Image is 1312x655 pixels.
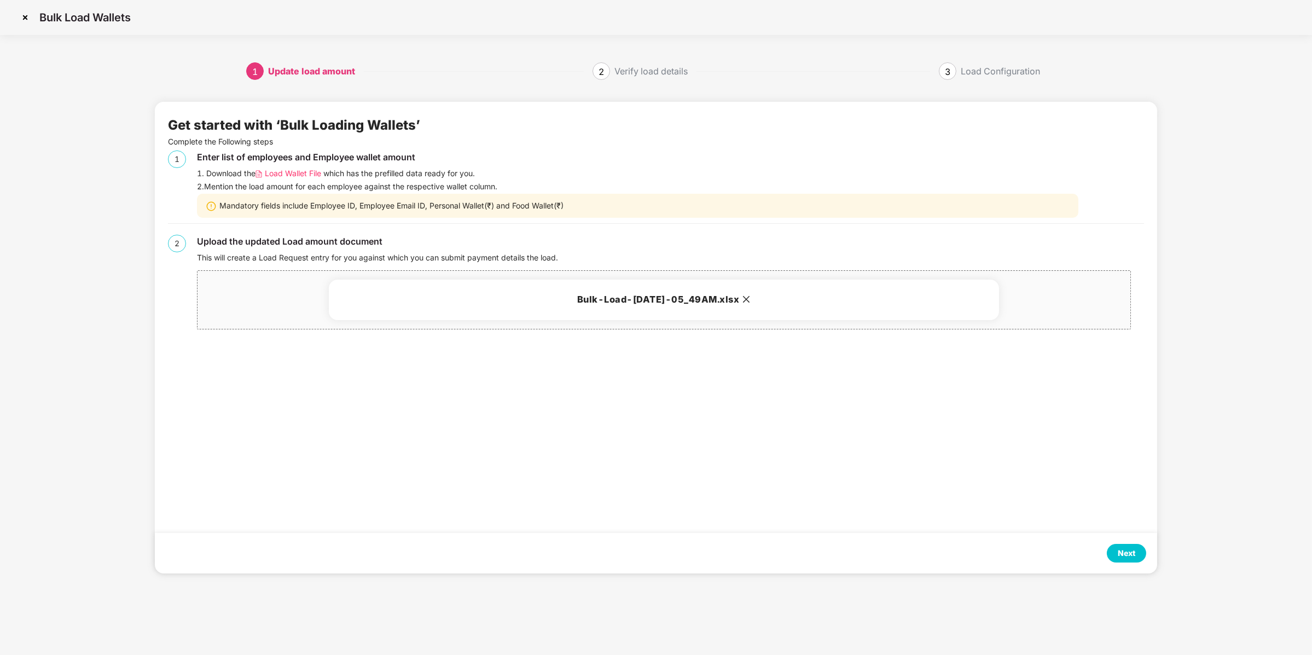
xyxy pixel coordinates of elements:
p: Complete the Following steps [168,136,1144,148]
span: 3 [945,66,950,77]
p: Bulk Load Wallets [39,11,131,24]
img: svg+xml;base64,PHN2ZyBpZD0iQ3Jvc3MtMzJ4MzIiIHhtbG5zPSJodHRwOi8vd3d3LnczLm9yZy8yMDAwL3N2ZyIgd2lkdG... [16,9,34,26]
div: Next [1118,547,1135,559]
span: 2 [599,66,604,77]
img: svg+xml;base64,PHN2ZyBpZD0iV2FybmluZ18tXzIweDIwIiBkYXRhLW5hbWU9Ildhcm5pbmcgLSAyMHgyMCIgeG1sbnM9Im... [206,201,217,212]
span: 1 [252,66,258,77]
h3: Bulk-Load-[DATE]-05_49AM.xlsx [342,293,986,307]
div: 2. Mention the load amount for each employee against the respective wallet column. [197,181,1144,193]
span: Load Wallet File [265,167,321,179]
div: Update load amount [268,62,355,80]
div: Enter list of employees and Employee wallet amount [197,150,1144,164]
div: Upload the updated Load amount document [197,235,1144,248]
span: close [742,295,751,304]
div: 1. Download the which has the prefilled data ready for you. [197,167,1144,179]
div: Mandatory fields include Employee ID, Employee Email ID, Personal Wallet(₹) and Food Wallet(₹) [197,194,1078,218]
div: Get started with ‘Bulk Loading Wallets’ [168,115,420,136]
div: This will create a Load Request entry for you against which you can submit payment details the load. [197,252,1144,264]
div: 1 [168,150,186,168]
span: Bulk-Load-[DATE]-05_49AM.xlsx close [198,271,1130,329]
div: Load Configuration [961,62,1040,80]
div: Verify load details [614,62,688,80]
img: svg+xml;base64,PHN2ZyB4bWxucz0iaHR0cDovL3d3dy53My5vcmcvMjAwMC9zdmciIHdpZHRoPSIxMi4wNTMiIGhlaWdodD... [256,170,262,178]
div: 2 [168,235,186,252]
